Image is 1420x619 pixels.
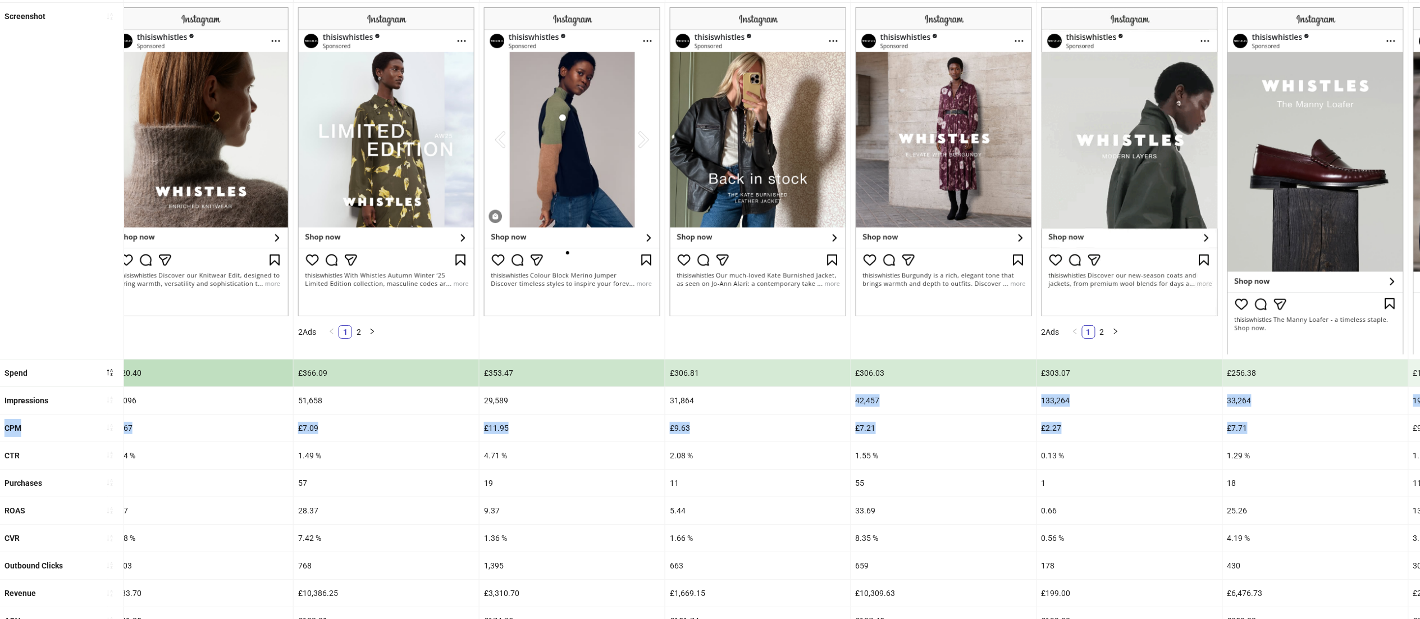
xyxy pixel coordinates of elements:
[298,327,316,336] span: 2 Ads
[1069,325,1082,339] li: Previous Page
[1095,325,1109,339] li: 2
[294,525,479,552] div: 7.42 %
[108,497,293,524] div: 0.67
[4,424,21,433] b: CPM
[4,396,48,405] b: Impressions
[1223,497,1408,524] div: 25.26
[1037,442,1222,469] div: 0.13 %
[665,415,851,442] div: £9.63
[670,7,846,316] img: Screenshot 6909299593531
[1037,552,1222,579] div: 178
[112,7,289,316] img: Screenshot 6905559975531
[106,589,114,597] span: sort-ascending
[1223,359,1408,386] div: £256.38
[1223,580,1408,607] div: £6,476.73
[1223,415,1408,442] div: £7.71
[366,325,379,339] button: right
[294,497,479,524] div: 28.37
[1112,328,1119,335] span: right
[294,552,479,579] div: 768
[1223,525,1408,552] div: 4.19 %
[480,525,665,552] div: 1.36 %
[108,525,293,552] div: 0.08 %
[352,325,366,339] li: 2
[369,328,376,335] span: right
[108,387,293,414] div: 74,096
[665,470,851,497] div: 11
[106,12,114,20] span: sort-ascending
[665,387,851,414] div: 31,864
[851,415,1037,442] div: £7.21
[484,7,660,316] img: Screenshot 6905305411731
[108,359,293,386] div: £420.40
[106,534,114,542] span: sort-ascending
[851,497,1037,524] div: 33.69
[665,525,851,552] div: 1.66 %
[366,325,379,339] li: Next Page
[1223,442,1408,469] div: 1.29 %
[1072,328,1079,335] span: left
[108,580,293,607] div: £283.70
[480,552,665,579] div: 1,395
[1082,325,1095,339] li: 1
[4,451,20,460] b: CTR
[298,7,474,316] img: Screenshot 6905542740131
[4,561,63,570] b: Outbound Clicks
[325,325,339,339] button: left
[108,415,293,442] div: £5.67
[1223,552,1408,579] div: 430
[665,552,851,579] div: 663
[106,368,114,376] span: sort-descending
[480,387,665,414] div: 29,589
[106,479,114,486] span: sort-ascending
[851,359,1037,386] div: £306.03
[1037,359,1222,386] div: £303.07
[851,580,1037,607] div: £10,309.63
[339,325,352,339] li: 1
[1109,325,1122,339] li: Next Page
[665,359,851,386] div: £306.81
[294,359,479,386] div: £366.09
[108,442,293,469] div: 3.24 %
[294,470,479,497] div: 57
[4,12,45,21] b: Screenshot
[106,507,114,515] span: sort-ascending
[480,497,665,524] div: 9.37
[1042,7,1218,316] img: Screenshot 6906066188731
[1109,325,1122,339] button: right
[480,470,665,497] div: 19
[106,396,114,404] span: sort-ascending
[1037,387,1222,414] div: 133,264
[4,368,28,377] b: Spend
[1037,580,1222,607] div: £199.00
[1037,497,1222,524] div: 0.66
[480,442,665,469] div: 4.71 %
[1096,326,1108,338] a: 2
[480,359,665,386] div: £353.47
[1037,525,1222,552] div: 0.56 %
[294,387,479,414] div: 51,658
[1223,470,1408,497] div: 18
[353,326,365,338] a: 2
[1037,470,1222,497] div: 1
[294,580,479,607] div: £10,386.25
[339,326,351,338] a: 1
[1042,327,1060,336] span: 2 Ads
[851,387,1037,414] div: 42,457
[4,479,42,488] b: Purchases
[108,552,293,579] div: 2,403
[665,580,851,607] div: £1,669.15
[1037,415,1222,442] div: £2.27
[328,328,335,335] span: left
[108,470,293,497] div: 2
[1083,326,1095,338] a: 1
[325,325,339,339] li: Previous Page
[851,470,1037,497] div: 55
[294,415,479,442] div: £7.09
[851,552,1037,579] div: 659
[1069,325,1082,339] button: left
[851,525,1037,552] div: 8.35 %
[480,415,665,442] div: £11.95
[4,534,20,543] b: CVR
[851,442,1037,469] div: 1.55 %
